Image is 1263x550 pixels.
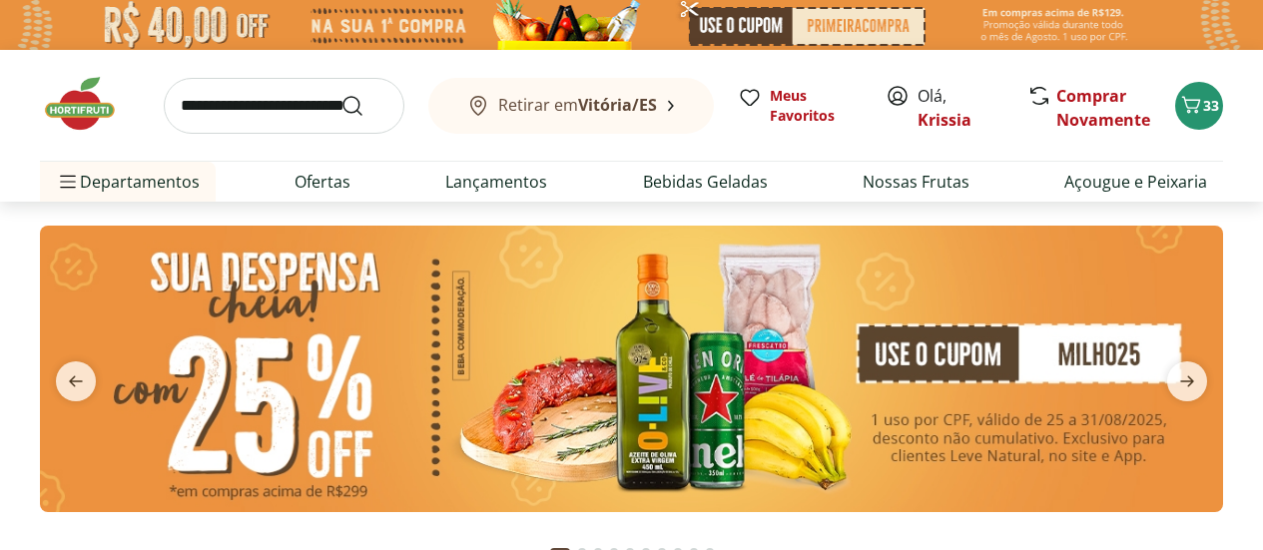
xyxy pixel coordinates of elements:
[770,86,862,126] span: Meus Favoritos
[428,78,714,134] button: Retirar emVitória/ES
[56,158,200,206] span: Departamentos
[1064,170,1207,194] a: Açougue e Peixaria
[1175,82,1223,130] button: Carrinho
[578,94,657,116] b: Vitória/ES
[643,170,768,194] a: Bebidas Geladas
[40,226,1223,512] img: cupom
[1056,85,1150,131] a: Comprar Novamente
[918,84,1006,132] span: Olá,
[295,170,350,194] a: Ofertas
[340,94,388,118] button: Submit Search
[498,96,657,114] span: Retirar em
[863,170,969,194] a: Nossas Frutas
[164,78,404,134] input: search
[918,109,971,131] a: Krissia
[1151,361,1223,401] button: next
[738,86,862,126] a: Meus Favoritos
[40,361,112,401] button: previous
[1203,96,1219,115] span: 33
[40,74,140,134] img: Hortifruti
[56,158,80,206] button: Menu
[445,170,547,194] a: Lançamentos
